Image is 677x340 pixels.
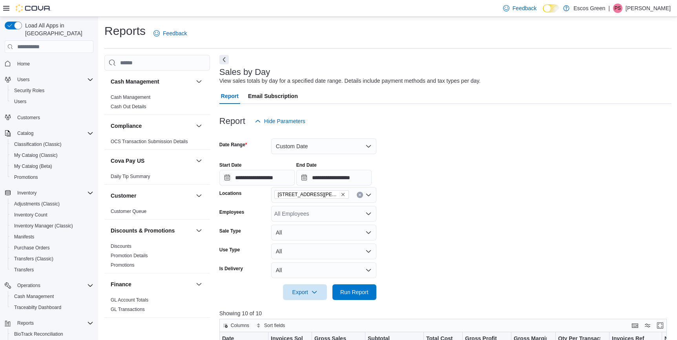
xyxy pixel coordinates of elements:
[274,190,349,199] span: 2700 John William’s Boulevard
[219,116,245,126] h3: Report
[573,4,605,13] p: Escos Green
[111,122,142,130] h3: Compliance
[11,86,47,95] a: Security Roles
[219,190,242,196] label: Locations
[219,309,672,317] p: Showing 10 of 10
[219,67,270,77] h3: Sales by Day
[14,304,61,311] span: Traceabilty Dashboard
[111,253,148,258] a: Promotion Details
[194,121,204,131] button: Compliance
[296,162,317,168] label: End Date
[332,284,376,300] button: Run Report
[111,157,144,165] h3: Cova Pay US
[8,172,97,183] button: Promotions
[283,284,327,300] button: Export
[16,4,51,12] img: Cova
[14,113,43,122] a: Customers
[271,244,376,259] button: All
[8,302,97,313] button: Traceabilty Dashboard
[111,173,150,180] span: Daily Tip Summary
[11,243,53,253] a: Purchase Orders
[11,243,93,253] span: Purchase Orders
[17,76,29,83] span: Users
[111,325,135,333] h3: Inventory
[2,58,97,69] button: Home
[111,209,146,214] a: Customer Queue
[14,281,93,290] span: Operations
[219,209,244,215] label: Employees
[14,234,34,240] span: Manifests
[104,93,210,115] div: Cash Management
[17,282,40,289] span: Operations
[14,98,26,105] span: Users
[11,210,93,220] span: Inventory Count
[357,192,363,198] button: Clear input
[111,78,193,85] button: Cash Management
[626,4,671,13] p: [PERSON_NAME]
[11,199,93,209] span: Adjustments (Classic)
[17,130,33,136] span: Catalog
[219,142,247,148] label: Date Range
[608,4,610,13] p: |
[271,225,376,240] button: All
[341,192,345,197] button: Remove 2700 John William’s Boulevard from selection in this group
[643,321,652,330] button: Display options
[14,223,73,229] span: Inventory Manager (Classic)
[271,262,376,278] button: All
[8,139,97,150] button: Classification (Classic)
[104,295,210,317] div: Finance
[11,329,93,339] span: BioTrack Reconciliation
[264,117,305,125] span: Hide Parameters
[11,303,64,312] a: Traceabilty Dashboard
[2,128,97,139] button: Catalog
[11,140,65,149] a: Classification (Classic)
[111,94,150,100] span: Cash Management
[278,191,339,198] span: [STREET_ADDRESS][PERSON_NAME]
[220,321,252,330] button: Columns
[8,242,97,253] button: Purchase Orders
[194,191,204,200] button: Customer
[8,329,97,340] button: BioTrack Reconciliation
[111,227,175,235] h3: Discounts & Promotions
[219,228,241,234] label: Sale Type
[104,242,210,273] div: Discounts & Promotions
[252,113,308,129] button: Hide Parameters
[111,122,193,130] button: Compliance
[11,232,93,242] span: Manifests
[219,265,243,272] label: Is Delivery
[11,173,93,182] span: Promotions
[11,162,93,171] span: My Catalog (Beta)
[271,138,376,154] button: Custom Date
[11,221,93,231] span: Inventory Manager (Classic)
[11,254,57,264] a: Transfers (Classic)
[655,321,665,330] button: Enter fullscreen
[14,267,34,273] span: Transfers
[14,245,50,251] span: Purchase Orders
[111,306,145,313] span: GL Transactions
[14,281,44,290] button: Operations
[613,4,622,13] div: Peyton Sweet
[513,4,536,12] span: Feedback
[253,321,288,330] button: Sort fields
[11,221,76,231] a: Inventory Manager (Classic)
[194,156,204,165] button: Cova Pay US
[104,137,210,149] div: Compliance
[14,58,93,68] span: Home
[14,188,93,198] span: Inventory
[14,129,36,138] button: Catalog
[14,293,54,300] span: Cash Management
[221,88,239,104] span: Report
[365,211,372,217] button: Open list of options
[11,210,51,220] a: Inventory Count
[296,170,372,185] input: Press the down key to open a popover containing a calendar.
[219,77,481,85] div: View sales totals by day for a specified date range. Details include payment methods and tax type...
[11,97,29,106] a: Users
[14,129,93,138] span: Catalog
[111,139,188,144] a: OCS Transaction Submission Details
[111,243,131,249] span: Discounts
[11,162,55,171] a: My Catalog (Beta)
[11,151,61,160] a: My Catalog (Classic)
[11,254,93,264] span: Transfers (Classic)
[11,140,93,149] span: Classification (Classic)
